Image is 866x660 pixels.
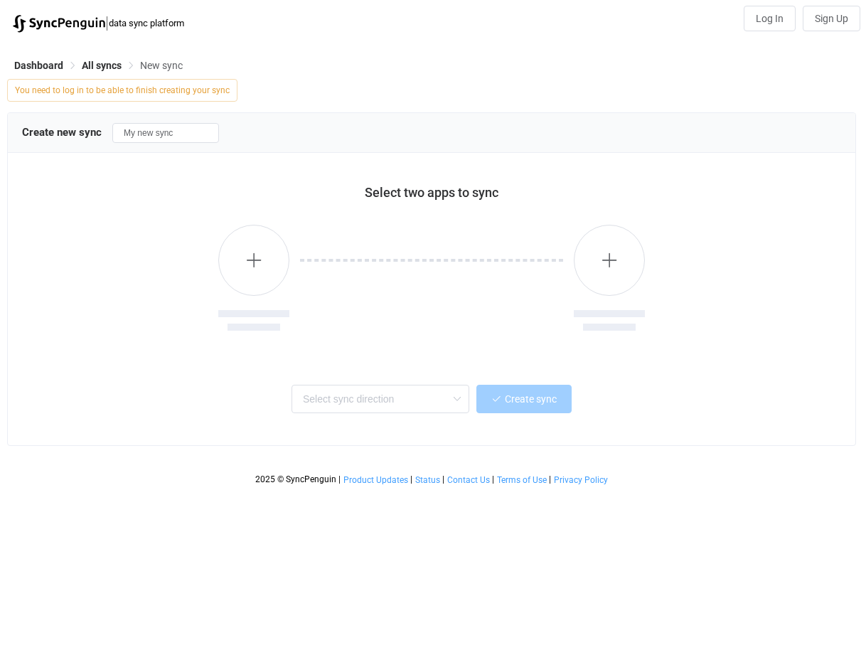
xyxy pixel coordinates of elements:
[553,475,609,485] a: Privacy Policy
[505,393,557,405] span: Create sync
[497,475,547,485] span: Terms of Use
[343,475,408,485] span: Product Updates
[415,475,441,485] a: Status
[292,385,469,413] input: Select sync direction
[476,385,572,413] button: Create sync
[105,13,109,33] span: |
[496,475,547,485] a: Terms of Use
[13,15,105,33] img: syncpenguin.svg
[803,6,860,31] button: Sign Up
[82,60,122,71] span: All syncs
[365,185,498,200] span: Select two apps to sync
[140,60,183,71] span: New sync
[338,474,341,484] span: |
[22,126,102,139] span: Create new sync
[13,13,184,33] a: |data sync platform
[815,13,848,24] span: Sign Up
[410,474,412,484] span: |
[442,474,444,484] span: |
[14,60,183,70] div: Breadcrumb
[447,475,491,485] a: Contact Us
[343,475,409,485] a: Product Updates
[112,123,219,143] input: Sync name
[7,79,237,102] span: You need to log in to be able to finish creating your sync
[109,18,184,28] span: data sync platform
[549,474,551,484] span: |
[492,474,494,484] span: |
[14,60,63,71] span: Dashboard
[255,474,336,484] span: 2025 © SyncPenguin
[554,475,608,485] span: Privacy Policy
[415,475,440,485] span: Status
[447,475,490,485] span: Contact Us
[756,13,784,24] span: Log In
[744,6,796,31] button: Log In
